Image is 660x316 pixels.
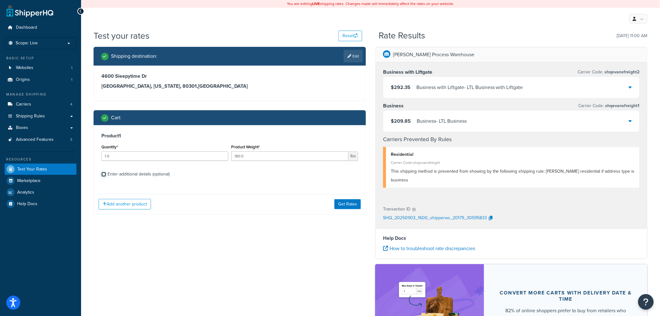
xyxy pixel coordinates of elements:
li: Websites [5,62,76,74]
span: Websites [16,65,33,71]
p: SHQ_20250903_1600_shipperws_20179_30595833 [383,214,487,223]
button: Reset [338,31,362,41]
span: shqevansfreight1 [604,102,640,109]
h4: Help Docs [383,235,640,242]
p: [DATE] 11:00 AM [617,32,648,40]
div: Business - LTL Business [417,117,467,126]
p: Carrier Code: [578,68,640,77]
a: Help Docs [5,198,76,210]
button: Add another product [99,199,151,210]
label: Product Weight* [231,145,260,149]
span: Advanced Features [16,137,54,142]
h3: 4600 Sleepytime Dr [101,73,358,79]
span: Dashboard [16,25,37,30]
h3: Business with Liftgate [383,69,432,75]
span: shqevansfreight2 [604,69,640,75]
span: Boxes [16,125,28,131]
span: Marketplace [17,178,41,184]
div: Resources [5,157,76,162]
a: How to troubleshoot rate discrepancies [383,245,475,252]
li: Carriers [5,99,76,110]
label: Quantity* [101,145,118,149]
button: Open Resource Center [638,294,654,310]
span: 4 [70,102,72,107]
h2: Shipping destination : [111,53,157,59]
a: Websites1 [5,62,76,74]
b: LIVE [312,1,320,7]
a: Analytics [5,187,76,198]
a: Test Your Rates [5,164,76,175]
span: Scope: Live [16,41,38,46]
p: [PERSON_NAME] Process Warehouse [393,50,474,59]
span: Carriers [16,102,31,107]
div: Business with Liftgate - LTL Business with Liftgate [416,83,523,92]
span: 3 [70,137,72,142]
a: Shipping Rules [5,111,76,122]
span: 1 [71,65,72,71]
span: Test Your Rates [17,167,47,172]
h4: Carriers Prevented By Rules [383,135,640,144]
h3: Business [383,103,404,109]
div: Enter additional details (optional) [108,170,170,179]
a: Marketplace [5,175,76,186]
div: Convert more carts with delivery date & time [499,290,633,302]
span: Help Docs [17,201,37,207]
div: Manage Shipping [5,92,76,97]
span: Analytics [17,190,34,195]
li: Origins [5,74,76,86]
a: Carriers4 [5,99,76,110]
h1: Test your rates [94,30,149,42]
span: Origins [16,77,30,82]
h3: Product 1 [101,133,358,139]
a: Boxes [5,122,76,134]
li: Advanced Features [5,134,76,146]
h2: Cart : [111,115,121,121]
span: lbs [348,151,358,161]
a: Edit [344,50,363,62]
div: Residential [391,150,635,159]
h2: Rate Results [379,31,425,41]
input: 0.0 [101,151,228,161]
div: Basic Setup [5,56,76,61]
span: Shipping Rules [16,114,45,119]
div: Carrier Code: shqevansfreight [391,158,635,167]
h3: [GEOGRAPHIC_DATA], [US_STATE], 80301 , [GEOGRAPHIC_DATA] [101,83,358,89]
input: Enter additional details (optional) [101,172,106,177]
input: 0.00 [231,151,349,161]
button: Get Rates [334,199,361,209]
p: Carrier Code: [579,101,640,110]
span: This shipping method is prevented from showing by the following shipping rule: [PERSON_NAME] resi... [391,168,635,183]
a: Advanced Features3 [5,134,76,146]
a: Origins1 [5,74,76,86]
span: $292.35 [391,84,410,91]
a: Dashboard [5,22,76,33]
span: $209.85 [391,117,411,125]
span: 1 [71,77,72,82]
p: Transaction ID [383,205,410,214]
